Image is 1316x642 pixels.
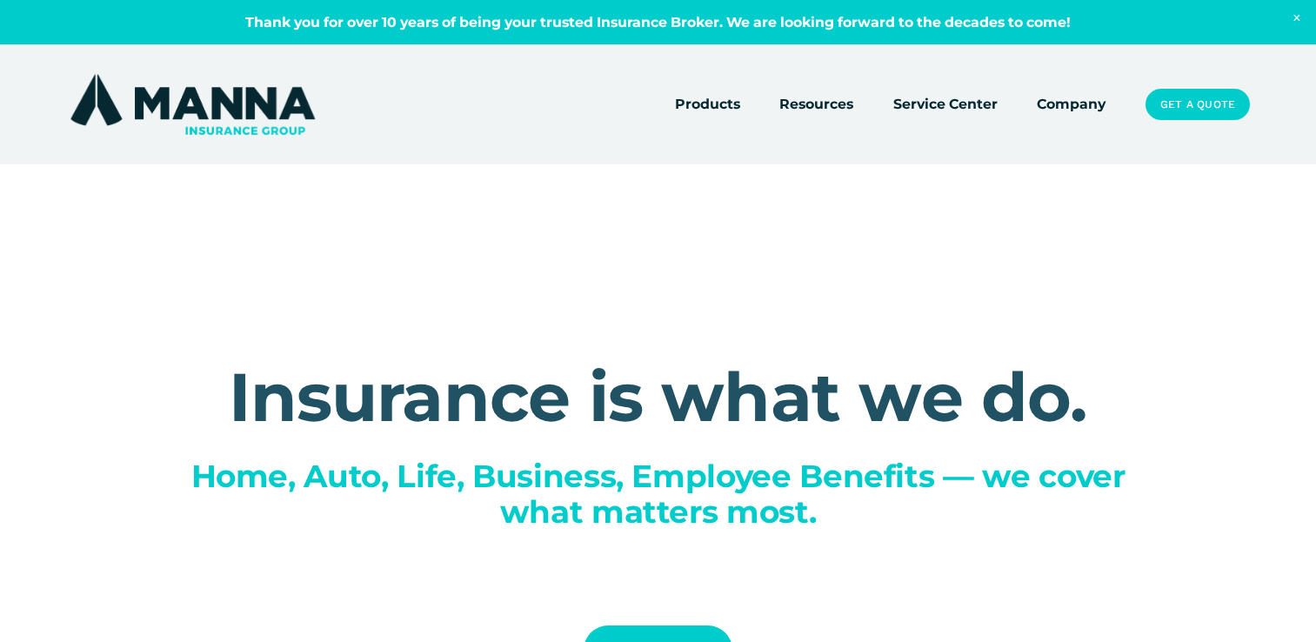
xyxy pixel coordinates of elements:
[1037,92,1106,117] a: Company
[779,93,853,115] span: Resources
[893,92,998,117] a: Service Center
[675,93,740,115] span: Products
[779,92,853,117] a: folder dropdown
[66,70,319,138] img: Manna Insurance Group
[675,92,740,117] a: folder dropdown
[191,457,1134,531] span: Home, Auto, Life, Business, Employee Benefits — we cover what matters most.
[229,356,1086,438] strong: Insurance is what we do.
[1146,89,1251,120] a: Get a Quote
